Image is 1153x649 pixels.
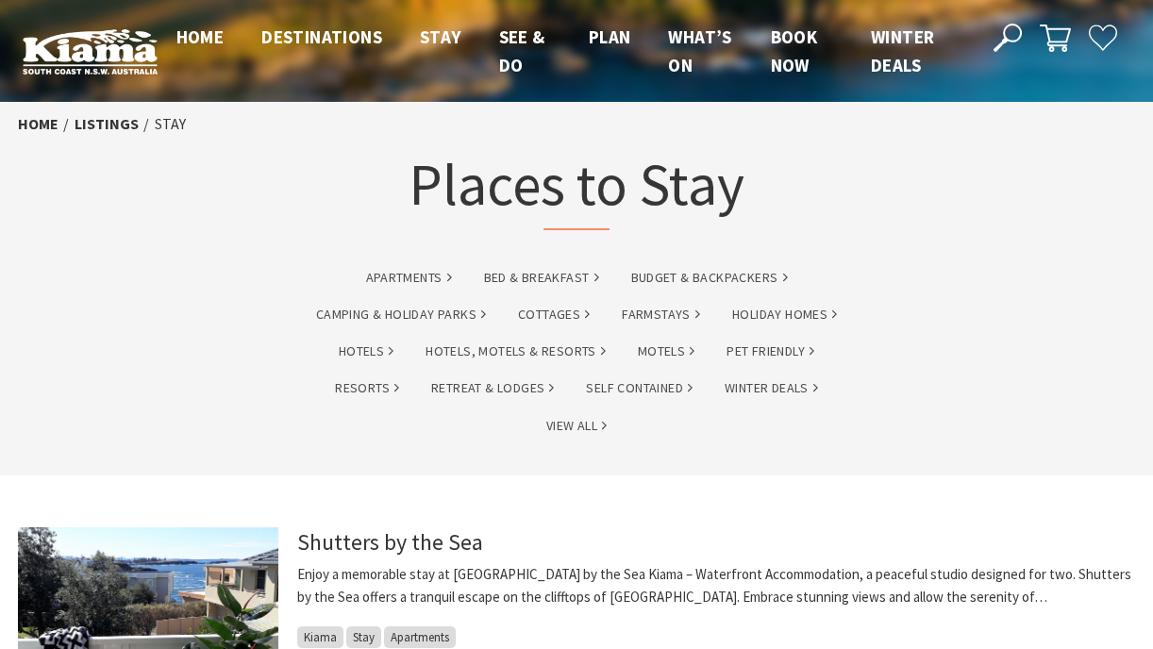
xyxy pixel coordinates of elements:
span: Stay [346,626,381,648]
a: Apartments [366,267,452,289]
span: Apartments [384,626,456,648]
span: What’s On [668,25,731,76]
p: Enjoy a memorable stay at [GEOGRAPHIC_DATA] by the Sea Kiama – Waterfront Accommodation, a peacef... [297,563,1135,608]
a: Winter Deals [725,377,818,399]
span: Winter Deals [871,25,934,76]
span: Kiama [297,626,343,648]
span: See & Do [499,25,545,76]
a: listings [75,114,139,134]
a: Resorts [335,377,399,399]
a: Camping & Holiday Parks [316,304,486,325]
span: Destinations [261,25,382,48]
span: Home [176,25,225,48]
a: View All [546,415,607,437]
li: Stay [155,112,186,137]
span: Stay [420,25,461,48]
a: Motels [638,341,694,362]
a: Hotels [339,341,393,362]
nav: Main Menu [158,23,972,80]
a: Budget & backpackers [631,267,788,289]
a: Self Contained [586,377,693,399]
span: Book now [771,25,818,76]
a: Bed & Breakfast [484,267,599,289]
span: Plan [589,25,631,48]
img: Kiama Logo [23,28,158,75]
a: Hotels, Motels & Resorts [426,341,606,362]
a: Shutters by the Sea [297,527,483,557]
a: Farmstays [622,304,700,325]
a: Pet Friendly [727,341,814,362]
a: Holiday Homes [732,304,837,325]
a: Retreat & Lodges [431,377,554,399]
h1: Places to Stay [409,146,744,230]
a: Home [18,114,58,134]
a: Cottages [518,304,590,325]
